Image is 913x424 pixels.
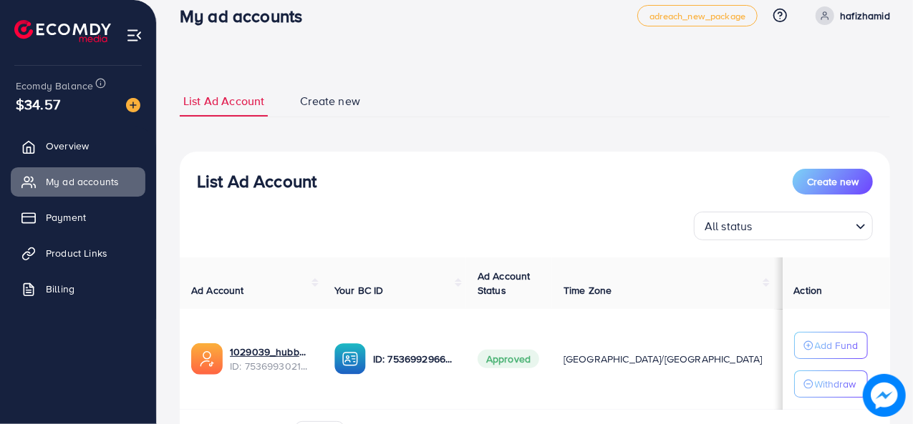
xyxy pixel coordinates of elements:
img: logo [14,20,111,42]
span: Action [794,283,823,297]
span: All status [702,216,755,237]
button: Withdraw [794,370,868,398]
div: Search for option [694,212,873,240]
a: 1029039_hubbulmisk_1754842963643 [230,345,311,359]
span: Create new [807,174,859,189]
img: image [126,98,140,112]
a: Payment [11,203,145,232]
img: image [863,374,906,417]
img: ic-ads-acc.e4c84228.svg [191,343,223,375]
a: hafizhamid [810,6,890,25]
span: Create new [300,93,360,109]
span: ID: 7536993021360128016 [230,359,311,373]
input: Search for option [757,213,850,237]
span: Ad Account Status [478,269,531,297]
span: $34.57 [16,94,60,114]
button: Create new [793,169,873,194]
a: My ad accounts [11,167,145,196]
p: Add Fund [815,337,859,354]
span: Your BC ID [334,283,384,297]
h3: My ad accounts [180,6,314,26]
span: adreach_new_package [649,11,745,21]
span: Time Zone [564,283,612,297]
span: My ad accounts [46,174,119,189]
span: Product Links [46,246,107,260]
a: Product Links [11,239,145,267]
a: Billing [11,275,145,303]
button: Add Fund [794,332,868,359]
span: List Ad Account [183,93,264,109]
a: adreach_new_package [637,5,758,26]
span: Billing [46,282,74,296]
p: hafizhamid [840,7,890,24]
span: Overview [46,139,89,153]
span: Payment [46,210,86,225]
a: Overview [11,132,145,160]
span: Approved [478,350,539,368]
div: <span class='underline'>1029039_hubbulmisk_1754842963643</span></br>7536993021360128016 [230,345,311,374]
img: menu [126,27,142,44]
p: ID: 7536992966334808080 [373,350,455,368]
img: ic-ba-acc.ded83a64.svg [334,343,366,375]
span: Ecomdy Balance [16,79,93,93]
span: Ad Account [191,283,244,297]
p: Withdraw [815,375,856,393]
span: [GEOGRAPHIC_DATA]/[GEOGRAPHIC_DATA] [564,352,763,366]
h3: List Ad Account [197,171,317,192]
